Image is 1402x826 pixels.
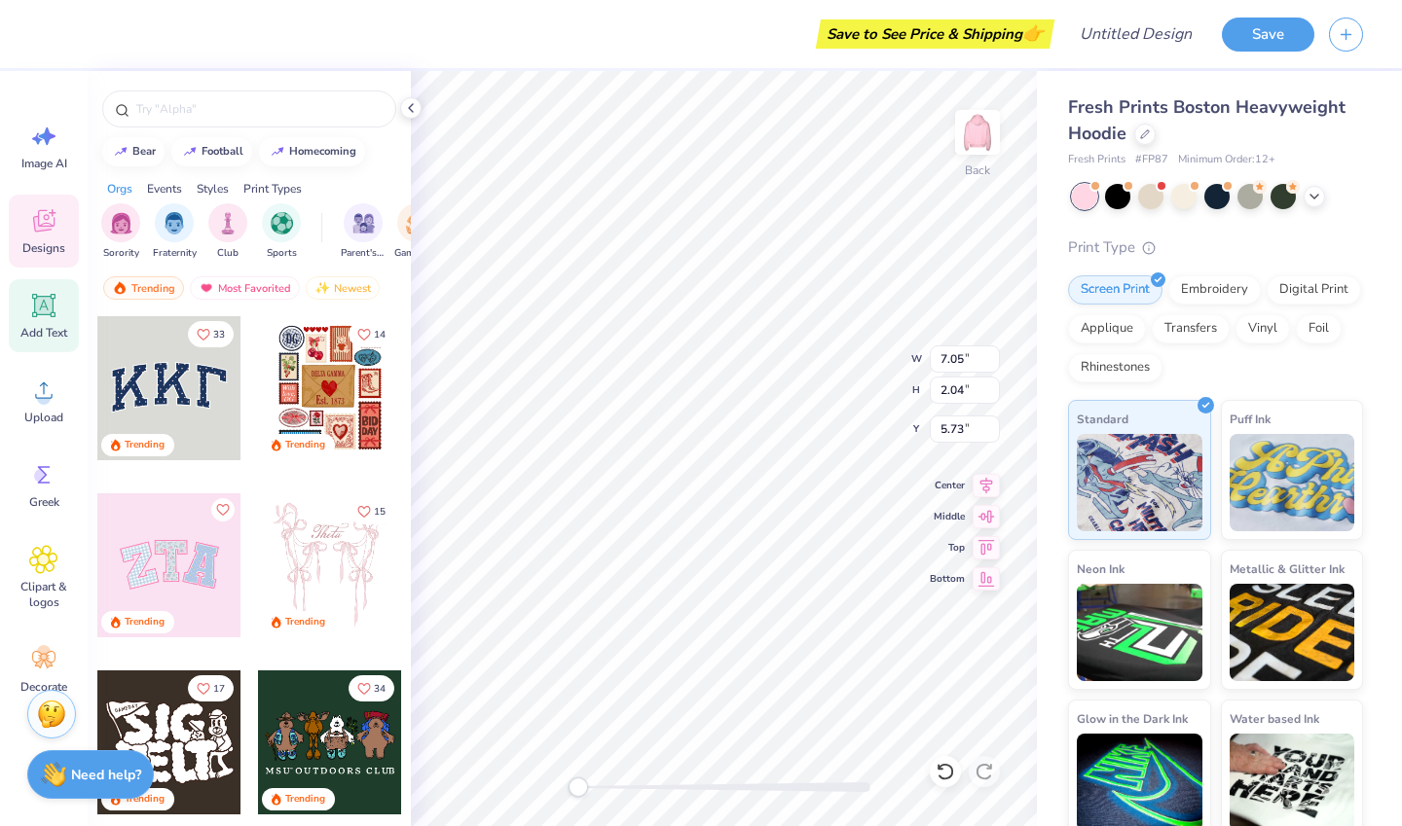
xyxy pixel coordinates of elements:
div: Applique [1068,314,1146,343]
div: filter for Sorority [101,203,140,261]
img: trend_line.gif [113,146,129,158]
span: Upload [24,410,63,425]
div: Trending [125,792,165,807]
img: Metallic & Glitter Ink [1230,584,1355,681]
button: Like [188,675,234,701]
button: filter button [341,203,386,261]
div: Events [147,180,182,198]
div: Most Favorited [190,276,300,300]
span: Puff Ink [1230,409,1271,429]
span: Metallic & Glitter Ink [1230,558,1345,579]
span: Game Day [394,246,439,261]
div: Screen Print [1068,275,1162,305]
button: bear [102,137,165,166]
div: homecoming [289,146,356,157]
div: Foil [1296,314,1342,343]
div: Rhinestones [1068,353,1162,382]
button: filter button [262,203,301,261]
div: Trending [285,615,325,629]
img: Neon Ink [1077,584,1202,681]
div: Accessibility label [569,777,588,797]
div: filter for Fraternity [153,203,197,261]
button: filter button [208,203,247,261]
div: Transfers [1152,314,1230,343]
input: Untitled Design [1064,15,1207,54]
span: Minimum Order: 12 + [1178,152,1275,168]
span: 17 [213,684,225,694]
span: # FP87 [1135,152,1168,168]
div: Digital Print [1267,275,1361,305]
button: Like [349,321,394,347]
img: trend_line.gif [270,146,285,158]
div: bear [132,146,156,157]
button: filter button [153,203,197,261]
div: Newest [306,276,380,300]
div: Trending [285,792,325,807]
div: football [202,146,243,157]
strong: Need help? [71,766,141,784]
span: Neon Ink [1077,558,1125,579]
span: Clipart & logos [12,579,76,610]
img: most_fav.gif [199,281,214,295]
span: 33 [213,330,225,340]
img: trend_line.gif [182,146,198,158]
span: Sports [267,246,297,261]
div: Trending [285,438,325,452]
span: Top [930,540,965,556]
button: Like [188,321,234,347]
span: Standard [1077,409,1128,429]
div: Trending [125,438,165,452]
img: newest.gif [314,281,330,295]
button: football [171,137,252,166]
span: Greek [29,494,59,510]
button: Like [211,498,235,521]
div: filter for Sports [262,203,301,261]
span: Parent's Weekend [341,246,386,261]
div: Trending [125,615,165,629]
img: Sports Image [271,212,293,234]
div: Save to See Price & Shipping [821,19,1050,49]
span: Fresh Prints Boston Heavyweight Hoodie [1068,95,1346,145]
span: Bottom [930,571,965,587]
div: Print Type [1068,236,1363,259]
span: Middle [930,509,965,524]
span: 👉 [1022,21,1044,45]
img: Game Day Image [406,212,428,234]
div: Embroidery [1168,275,1261,305]
div: filter for Game Day [394,203,439,261]
img: Parent's Weekend Image [352,212,375,234]
span: 15 [374,507,386,517]
span: Sorority [103,246,139,261]
span: Fraternity [153,246,197,261]
span: Glow in the Dark Ink [1077,708,1188,729]
button: filter button [101,203,140,261]
img: Club Image [217,212,239,234]
button: Save [1222,18,1314,52]
span: Club [217,246,239,261]
button: homecoming [259,137,365,166]
span: Designs [22,240,65,256]
span: Center [930,478,965,493]
div: Orgs [107,180,132,198]
span: 14 [374,330,386,340]
span: Decorate [20,679,67,695]
div: Trending [103,276,184,300]
input: Try "Alpha" [134,99,384,119]
img: Standard [1077,434,1202,531]
div: Styles [197,180,229,198]
span: Add Text [20,325,67,341]
div: filter for Parent's Weekend [341,203,386,261]
img: Puff Ink [1230,434,1355,531]
div: filter for Club [208,203,247,261]
button: Like [349,675,394,701]
div: Back [965,162,990,179]
img: Back [958,113,997,152]
div: Vinyl [1236,314,1290,343]
button: Like [349,498,394,524]
span: Fresh Prints [1068,152,1125,168]
img: Fraternity Image [164,212,185,234]
span: Water based Ink [1230,708,1319,729]
span: Image AI [21,156,67,171]
span: 34 [374,684,386,694]
img: trending.gif [112,281,128,295]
